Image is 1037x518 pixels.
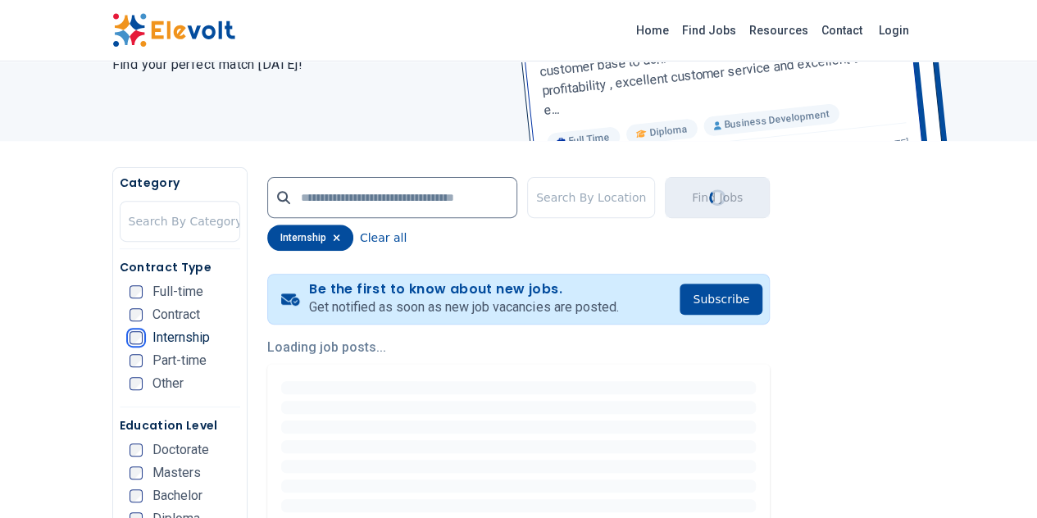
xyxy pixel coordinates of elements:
[869,14,919,47] a: Login
[267,338,770,357] p: Loading job posts...
[120,175,240,191] h5: Category
[267,225,353,251] div: internship
[130,285,143,298] input: Full-time
[630,17,675,43] a: Home
[709,189,725,206] div: Loading...
[309,298,618,317] p: Get notified as soon as new job vacancies are posted.
[152,443,209,457] span: Doctorate
[130,489,143,502] input: Bachelor
[130,331,143,344] input: Internship
[680,284,762,315] button: Subscribe
[152,331,210,344] span: Internship
[120,417,240,434] h5: Education Level
[955,439,1037,518] iframe: Chat Widget
[120,259,240,275] h5: Contract Type
[152,354,207,367] span: Part-time
[130,466,143,479] input: Masters
[360,225,407,251] button: Clear all
[152,308,200,321] span: Contract
[665,177,770,218] button: Find JobsLoading...
[152,466,201,479] span: Masters
[152,285,203,298] span: Full-time
[743,17,815,43] a: Resources
[130,443,143,457] input: Doctorate
[675,17,743,43] a: Find Jobs
[152,489,202,502] span: Bachelor
[112,13,235,48] img: Elevolt
[130,354,143,367] input: Part-time
[309,281,618,298] h4: Be the first to know about new jobs.
[152,377,184,390] span: Other
[130,308,143,321] input: Contract
[130,377,143,390] input: Other
[815,17,869,43] a: Contact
